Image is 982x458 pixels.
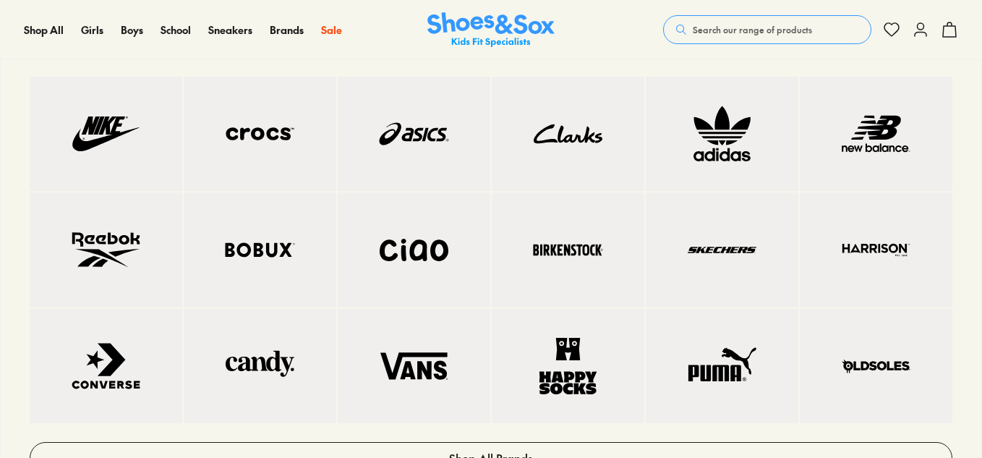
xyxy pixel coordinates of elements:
span: Search our range of products [693,23,812,36]
a: Boys [121,22,143,38]
div: Message from Shoes. Need help finding the perfect pair for your little one? Let’s chat! [11,17,289,89]
h3: Shoes [54,21,111,35]
div: Reply to the campaigns [25,95,275,127]
a: Shoes & Sox [427,12,555,48]
div: Campaign message [11,2,289,141]
a: School [161,22,191,38]
a: Shop All [24,22,64,38]
a: Sneakers [208,22,252,38]
button: Dismiss campaign [255,18,275,38]
span: Shop All [24,22,64,37]
button: Gorgias live chat [7,5,51,48]
a: Girls [81,22,103,38]
span: School [161,22,191,37]
button: Search our range of products [663,15,871,44]
img: SNS_Logo_Responsive.svg [427,12,555,48]
span: Sneakers [208,22,252,37]
div: Need help finding the perfect pair for your little one? Let’s chat! [25,46,275,89]
a: Brands [270,22,304,38]
span: Boys [121,22,143,37]
img: Shoes logo [25,17,48,40]
span: Brands [270,22,304,37]
a: Sale [321,22,342,38]
span: Sale [321,22,342,37]
span: Girls [81,22,103,37]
